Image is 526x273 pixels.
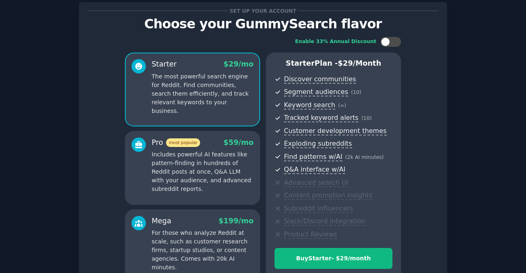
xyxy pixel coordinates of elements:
span: Customer development themes [284,127,387,135]
div: Starter [152,59,177,69]
p: Choose your GummySearch flavor [88,17,438,31]
span: Keyword search [284,101,335,110]
span: $ 199 /mo [219,217,254,225]
span: Product Reviews [284,230,337,239]
span: $ 29 /mo [224,60,254,68]
span: Set up your account [228,7,298,15]
span: Content promotion insights [284,191,372,200]
p: For those who analyze Reddit at scale, such as customer research firms, startup studios, or conte... [152,229,254,272]
span: Subreddit influencers [284,204,353,213]
span: ( 10 ) [361,115,371,121]
span: Find patterns w/AI [284,153,342,161]
span: ( 2k AI minutes ) [345,154,384,160]
div: Buy Starter - $ 29 /month [275,254,392,263]
div: Mega [152,216,171,226]
span: $ 29 /month [338,59,381,67]
span: $ 59 /mo [224,138,254,147]
span: ( ∞ ) [338,103,346,108]
p: Starter Plan - [275,58,392,69]
span: Discover communities [284,75,356,84]
span: Tracked keyword alerts [284,114,358,122]
span: ( 10 ) [351,89,361,95]
span: Slack/Discord integration [284,217,365,226]
div: Pro [152,138,200,148]
p: Includes powerful AI features like pattern-finding in hundreds of Reddit posts at once, Q&A LLM w... [152,150,254,193]
span: Exploding subreddits [284,140,352,148]
button: BuyStarter- $29/month [275,248,392,269]
span: Segment audiences [284,88,348,96]
span: Q&A interface w/AI [284,165,345,174]
p: The most powerful search engine for Reddit. Find communities, search them efficiently, and track ... [152,72,254,115]
div: Enable 33% Annual Discount [295,38,376,46]
span: most popular [166,138,201,147]
span: Advanced search UI [284,179,348,187]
